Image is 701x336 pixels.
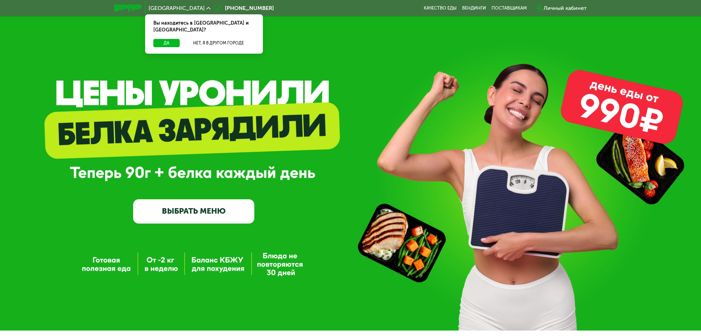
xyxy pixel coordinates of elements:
div: Личный кабинет [544,4,587,12]
a: [PHONE_NUMBER] [214,4,274,12]
span: [GEOGRAPHIC_DATA] [149,5,205,11]
button: Да [153,39,180,47]
div: поставщикам [492,5,527,11]
div: Вы находитесь в [GEOGRAPHIC_DATA] и [GEOGRAPHIC_DATA]? [145,14,263,39]
a: Качество еды [424,5,457,11]
a: ВЫБРАТЬ МЕНЮ [133,199,254,224]
button: Нет, я в другом городе [182,39,255,47]
a: Вендинги [462,5,486,11]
